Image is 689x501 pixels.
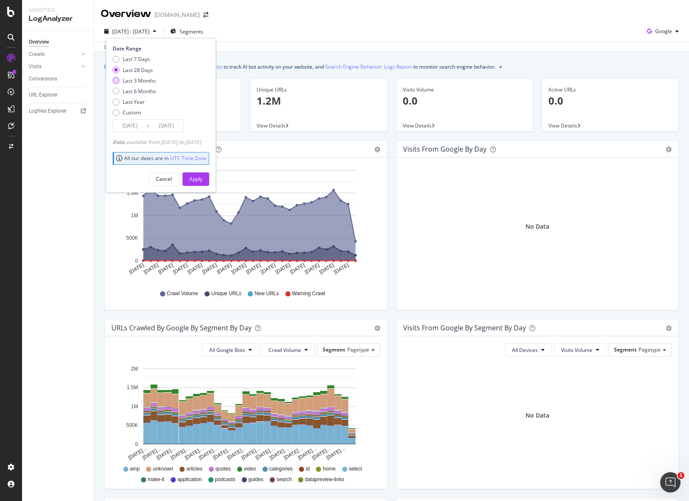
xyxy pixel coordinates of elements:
div: URLs Crawled by Google By Segment By Day [111,324,252,332]
a: Visits [29,62,79,71]
div: Last 6 Months [113,88,156,95]
span: Segments [180,28,203,35]
button: Cancel [149,172,179,186]
input: Start Date [113,120,147,132]
div: Last Year [123,98,145,105]
input: End Date [149,120,183,132]
div: Visits from Google by day [403,145,487,153]
span: amp [130,465,140,473]
button: All Google Bots [202,343,259,357]
span: Visits Volume [561,346,592,354]
div: Last update [104,43,150,51]
text: [DATE] [333,262,350,275]
span: articles [186,465,202,473]
div: Last 7 Days [113,55,156,63]
span: video [244,465,256,473]
text: [DATE] [230,262,247,275]
div: Crawls [29,50,44,59]
button: Google [644,25,682,38]
span: id [306,465,310,473]
a: Conversions [29,75,88,83]
span: select [349,465,362,473]
div: Date Range [113,45,207,52]
span: Pagetype [347,346,369,353]
span: Warning Crawl [292,290,325,297]
div: Analytics [29,7,87,14]
a: Search Engine Behavior: Logs Report [325,62,412,71]
div: Last 6 Months [123,88,156,95]
span: 1 [678,472,684,479]
span: categories [269,465,293,473]
div: gear [666,147,672,152]
text: 1.5M [127,385,138,390]
text: 0 [135,258,138,264]
button: close banner [497,61,504,73]
div: URL Explorer [29,91,58,100]
span: Crawl Volume [167,290,198,297]
a: Overview [29,38,88,47]
div: available from [DATE] to [DATE] [113,138,201,146]
span: make-it [148,476,164,483]
text: 0 [135,441,138,447]
text: [DATE] [304,262,321,275]
div: arrow-right-arrow-left [203,12,208,18]
div: Logfiles Explorer [29,107,66,116]
div: Visits [29,62,42,71]
span: Google [655,28,672,35]
text: 500K [126,422,138,428]
div: Visits from Google By Segment By Day [403,324,526,332]
a: Logfiles Explorer [29,107,88,116]
div: LogAnalyzer [29,14,87,24]
div: Custom [123,109,141,116]
div: Last 28 Days [123,66,153,74]
text: [DATE] [143,262,160,275]
text: [DATE] [128,262,145,275]
text: [DATE] [245,262,262,275]
text: 1.5M [127,190,138,196]
span: Segment [323,346,345,353]
span: New URLs [255,290,279,297]
text: [DATE] [187,262,204,275]
div: Last 7 Days [123,55,150,63]
span: Segment [614,346,636,353]
div: Last 3 Months [113,77,156,84]
button: Apply [183,172,209,186]
span: search [277,476,292,483]
button: Visits Volume [554,343,606,357]
text: [DATE] [274,262,291,275]
p: 1.2M [257,94,380,108]
span: home [323,465,335,473]
button: All Devices [505,343,552,357]
div: gear [374,325,380,331]
svg: A chart. [111,363,377,462]
iframe: Intercom live chat [660,472,681,493]
div: gear [666,325,672,331]
button: [DATE] - [DATE] [101,25,160,38]
span: Crawl Volume [268,346,301,354]
span: Unique URLs [211,290,241,297]
text: [DATE] [201,262,218,275]
text: [DATE] [216,262,233,275]
div: Last 3 Months [123,77,156,84]
a: URL Explorer [29,91,88,100]
span: All Devices [512,346,538,354]
div: Custom [113,109,156,116]
span: unknown [153,465,173,473]
span: quotes [216,465,231,473]
div: Active URLs [548,86,672,94]
div: [DOMAIN_NAME] [155,11,200,19]
text: 2M [131,366,138,372]
text: [DATE] [157,262,174,275]
span: application [177,476,202,483]
text: [DATE] [289,262,306,275]
span: [DATE] - [DATE] [112,28,149,35]
svg: A chart. [111,164,377,282]
div: Cancel [156,175,172,183]
span: All Google Bots [209,346,245,354]
p: 0.0 [403,94,526,108]
a: Crawls [29,50,79,59]
span: View Details [403,122,432,129]
div: All our dates are in [116,155,207,162]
